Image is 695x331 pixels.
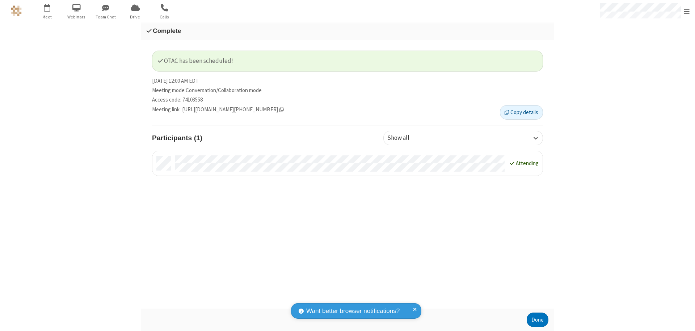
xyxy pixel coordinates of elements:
[92,14,119,20] span: Team Chat
[182,106,284,114] span: Copy meeting link
[158,57,233,65] span: OTAC has been scheduled!
[387,133,422,143] div: Show all
[34,14,61,20] span: Meet
[500,105,543,120] button: Copy details
[516,160,539,167] span: Attending
[152,86,543,95] li: Meeting mode : Conversation/Collaboration mode
[152,106,181,114] span: Meeting link :
[527,313,548,327] button: Done
[152,77,199,85] span: [DATE] 12:00 AM EDT
[122,14,149,20] span: Drive
[147,27,548,34] h3: Complete
[152,96,543,104] li: Access code: 74103558
[306,306,400,316] span: Want better browser notifications?
[11,5,22,16] img: QA Selenium DO NOT DELETE OR CHANGE
[152,131,378,145] h4: Participants (1)
[63,14,90,20] span: Webinars
[151,14,178,20] span: Calls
